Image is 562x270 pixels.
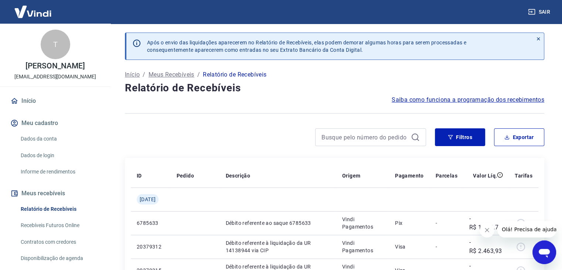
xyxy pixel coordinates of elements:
p: Tarifas [515,172,532,179]
p: Valor Líq. [473,172,497,179]
p: ID [137,172,142,179]
p: - [436,219,457,227]
p: Débito referente à liquidação da UR 14138944 via CIP [225,239,330,254]
a: Contratos com credores [18,234,102,250]
p: -R$ 1.001,71 [469,214,503,232]
img: Vindi [9,0,57,23]
h4: Relatório de Recebíveis [125,81,544,95]
a: Dados da conta [18,131,102,146]
p: / [197,70,200,79]
p: Relatório de Recebíveis [203,70,266,79]
button: Meus recebíveis [9,185,102,202]
button: Meu cadastro [9,115,102,131]
span: [DATE] [140,196,156,203]
p: Pix [395,219,424,227]
iframe: Fechar mensagem [480,223,494,237]
button: Exportar [494,128,544,146]
p: Após o envio das liquidações aparecerem no Relatório de Recebíveis, elas podem demorar algumas ho... [147,39,466,54]
p: Origem [342,172,360,179]
p: -R$ 2.463,93 [469,238,503,256]
p: Pagamento [395,172,424,179]
iframe: Botão para abrir a janela de mensagens [532,240,556,264]
input: Busque pelo número do pedido [321,132,408,143]
a: Início [125,70,140,79]
a: Saiba como funciona a programação dos recebimentos [392,95,544,104]
a: Recebíveis Futuros Online [18,218,102,233]
iframe: Mensagem da empresa [497,221,556,237]
p: Pedido [177,172,194,179]
p: 20379312 [137,243,165,250]
p: Débito referente ao saque 6785633 [225,219,330,227]
button: Sair [527,5,553,19]
button: Filtros [435,128,485,146]
p: / [143,70,145,79]
p: [PERSON_NAME] [25,62,85,70]
a: Início [9,93,102,109]
a: Meus Recebíveis [149,70,194,79]
a: Disponibilização de agenda [18,251,102,266]
p: - [436,243,457,250]
p: Parcelas [436,172,457,179]
p: [EMAIL_ADDRESS][DOMAIN_NAME] [14,73,96,81]
span: Olá! Precisa de ajuda? [4,5,62,11]
p: Descrição [225,172,250,179]
div: T [41,30,70,59]
a: Dados de login [18,148,102,163]
p: Vindi Pagamentos [342,216,383,230]
p: Vindi Pagamentos [342,239,383,254]
a: Relatório de Recebíveis [18,202,102,217]
a: Informe de rendimentos [18,164,102,179]
p: 6785633 [137,219,165,227]
p: Visa [395,243,424,250]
